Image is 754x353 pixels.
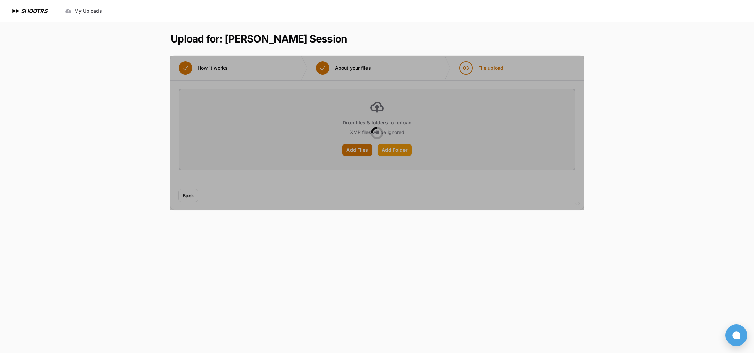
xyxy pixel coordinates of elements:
h1: SHOOTRS [21,7,47,15]
a: My Uploads [61,5,106,17]
img: SHOOTRS [11,7,21,15]
a: SHOOTRS SHOOTRS [11,7,47,15]
span: My Uploads [74,7,102,14]
button: Open chat window [725,324,747,346]
h1: Upload for: [PERSON_NAME] Session [170,33,347,45]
